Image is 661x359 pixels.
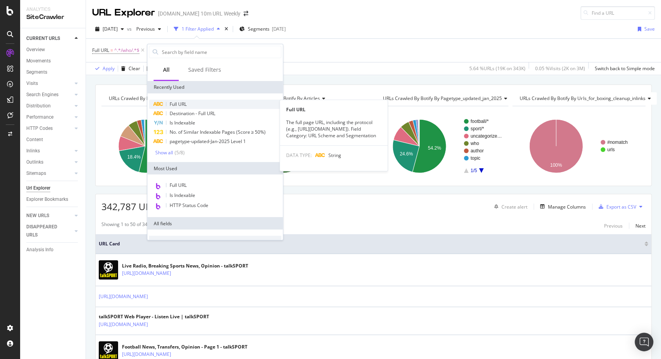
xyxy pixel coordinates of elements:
span: Is Indexable [170,119,195,126]
a: Outlinks [26,158,72,166]
div: Overview [26,46,45,54]
a: Url Explorer [26,184,80,192]
button: Clear [118,62,140,75]
div: 0.05 % Visits ( 2K on 3M ) [535,65,585,72]
div: arrow-right-arrow-left [244,11,248,16]
div: Performance [26,113,53,121]
button: Manage Columns [537,202,586,211]
div: Manage Columns [548,204,586,210]
a: [URL][DOMAIN_NAME] [122,350,171,358]
span: Is Indexable [170,192,195,198]
div: Open Intercom Messenger [635,333,653,351]
div: Football News, Transfers, Opinion - Page 1 - talkSPORT [122,343,247,350]
div: A chart. [101,112,235,180]
span: No. of Similar Indexable Pages (Score ≥ 50%) [170,129,266,135]
span: URL Card [99,240,642,247]
a: NEW URLS [26,212,72,220]
div: Full URL [280,106,388,113]
div: Export as CSV [606,204,636,210]
text: uncategorize… [470,133,502,139]
div: Previous [604,223,623,229]
button: Export as CSV [596,200,636,213]
button: Apply [92,62,115,75]
button: Save [144,62,164,75]
div: [DOMAIN_NAME] 10m URL Weekly [158,10,240,17]
a: Search Engines [26,91,72,99]
div: Show all [155,150,173,155]
span: HTTP Status Code [170,202,208,209]
span: Destination - Full URL [170,110,215,117]
span: URLs Crawled By Botify By articles [246,95,320,102]
div: Create alert [501,204,527,210]
div: Segments [26,68,47,76]
span: URLs Crawled By Botify By pagetype_updated_jan_2025 [383,95,502,102]
button: Add Filter [146,46,177,55]
svg: A chart. [512,112,646,180]
div: A chart. [239,112,372,180]
div: 5.64 % URLs ( 19K on 343K ) [469,65,525,72]
a: Performance [26,113,72,121]
text: author [470,148,484,154]
a: Inlinks [26,147,72,155]
img: main image [99,260,118,280]
h4: URLs Crawled By Botify By pagetype [107,92,228,105]
input: Search by field name [161,46,281,58]
text: topic [470,155,480,161]
div: DISAPPEARED URLS [26,223,65,239]
div: All fields [148,217,283,230]
div: Switch back to Simple mode [595,65,655,72]
span: URLs Crawled By Botify By urls_for_boxing_cleanup_inlinks [520,95,645,102]
div: Analytics [26,6,79,13]
a: Analysis Info [26,246,80,254]
div: ( 5 / 8 ) [173,149,185,156]
a: [URL][DOMAIN_NAME] [99,293,148,300]
span: DATA TYPE: [286,152,312,158]
a: Distribution [26,102,72,110]
text: sport/* [470,126,484,131]
button: Previous [604,221,623,230]
div: URLs [149,236,282,248]
text: 100% [550,162,562,168]
div: Recently Used [148,81,283,93]
button: Create alert [491,200,527,213]
div: Clear [129,65,140,72]
div: [DATE] [272,26,286,32]
div: Apply [103,65,115,72]
a: DISAPPEARED URLS [26,223,72,239]
div: Visits [26,79,38,88]
span: Segments [248,26,270,32]
div: Next [635,223,646,229]
div: Explorer Bookmarks [26,195,68,204]
text: who [470,141,479,146]
div: Analysis Info [26,246,53,254]
span: = [110,47,113,54]
div: HTTP Codes [26,124,53,133]
a: Explorer Bookmarks [26,195,80,204]
span: pagetype-updated-Jan-2025 Level 1 [170,138,246,145]
span: 2025 Sep. 7th [103,26,118,32]
button: [DATE] [92,23,127,35]
div: 1 Filter Applied [182,26,214,32]
a: Visits [26,79,72,88]
a: Content [26,136,80,144]
a: Sitemaps [26,169,72,178]
button: Previous [133,23,164,35]
h4: URLs Crawled By Botify By pagetype_updated_jan_2025 [381,92,513,105]
text: 24.6% [400,151,413,157]
text: football/* [470,119,489,124]
span: 342,787 URLs found [101,200,189,213]
span: URLs Crawled By Botify By pagetype [109,95,187,102]
div: All [163,66,170,74]
span: ^.*/who/.*$ [114,45,139,56]
h4: URLs Crawled By Botify By urls_for_boxing_cleanup_inlinks [518,92,657,105]
text: 1/5 [470,168,477,173]
svg: A chart. [376,112,509,180]
span: Previous [133,26,155,32]
div: Movements [26,57,51,65]
div: CURRENT URLS [26,35,60,43]
div: The full page URL, including the protocol (e.g., [URL][DOMAIN_NAME]). Field Category: URL Scheme ... [280,119,388,139]
a: Movements [26,57,80,65]
a: Segments [26,68,80,76]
